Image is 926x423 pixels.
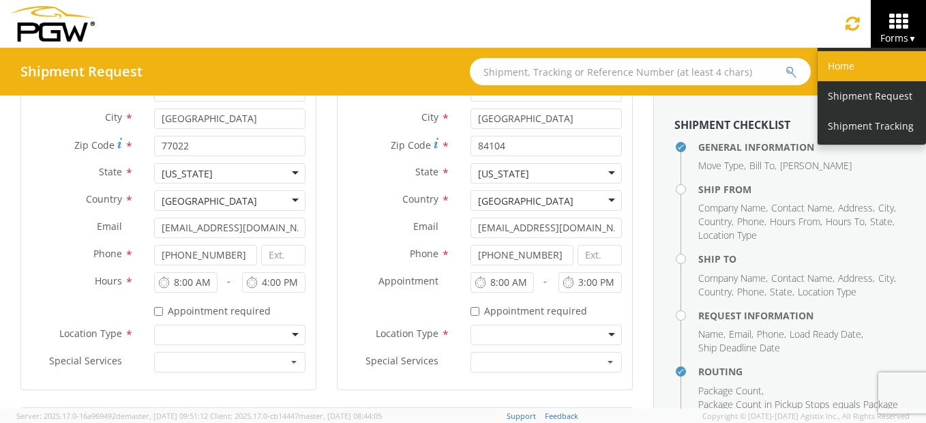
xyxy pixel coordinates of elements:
[749,159,777,173] li: ,
[698,272,768,285] li: ,
[16,411,208,421] span: Server: 2025.17.0-16a969492de
[698,229,757,242] span: Location Type
[299,411,382,421] span: master, [DATE] 08:44:05
[162,194,257,208] div: [GEOGRAPHIC_DATA]
[729,327,753,341] li: ,
[870,215,893,228] span: State
[698,327,726,341] li: ,
[838,201,873,214] span: Address
[402,192,438,205] span: Country
[770,215,822,229] li: ,
[771,201,835,215] li: ,
[227,274,230,287] span: -
[105,111,122,123] span: City
[698,159,744,172] span: Move Type
[97,220,122,233] span: Email
[20,64,143,79] h4: Shipment Request
[415,165,438,178] span: State
[790,327,861,340] span: Load Ready Date
[818,51,926,81] a: Home
[478,194,573,208] div: [GEOGRAPHIC_DATA]
[737,215,764,228] span: Phone
[878,201,894,214] span: City
[698,254,906,264] h4: Ship To
[154,307,163,316] input: Appointment required
[10,6,95,42] img: pgw-form-logo-1aaa8060b1cc70fad034.png
[771,272,833,285] span: Contact Name
[471,302,590,318] label: Appointment required
[378,274,438,287] span: Appointment
[698,201,768,215] li: ,
[674,117,790,132] strong: Shipment Checklist
[376,327,438,340] span: Location Type
[210,411,382,421] span: Client: 2025.17.0-cb14447
[162,167,213,181] div: [US_STATE]
[838,272,873,285] span: Address
[698,215,732,228] span: Country
[698,366,906,377] h4: Routing
[737,215,766,229] li: ,
[838,201,875,215] li: ,
[757,327,786,341] li: ,
[737,285,764,298] span: Phone
[698,184,906,194] h4: Ship From
[413,220,438,233] span: Email
[698,201,766,214] span: Company Name
[780,159,852,172] span: [PERSON_NAME]
[543,274,547,287] span: -
[698,272,766,285] span: Company Name
[698,341,780,354] span: Ship Deadline Date
[908,33,916,44] span: ▼
[771,272,835,285] li: ,
[878,201,896,215] li: ,
[790,327,863,341] li: ,
[798,285,856,298] span: Location Type
[698,285,734,299] li: ,
[878,272,894,285] span: City
[471,307,479,316] input: Appointment required
[93,247,122,260] span: Phone
[470,58,811,85] input: Shipment, Tracking or Reference Number (at least 4 chars)
[771,201,833,214] span: Contact Name
[261,245,305,265] input: Ext.
[698,384,764,398] li: ,
[507,411,536,421] a: Support
[698,285,732,298] span: Country
[749,159,775,172] span: Bill To
[95,274,122,287] span: Hours
[74,138,115,151] span: Zip Code
[99,165,122,178] span: State
[818,81,926,111] a: Shipment Request
[410,247,438,260] span: Phone
[698,142,906,152] h4: General Information
[698,384,762,397] span: Package Count
[698,310,906,321] h4: Request Information
[838,272,875,285] li: ,
[421,111,438,123] span: City
[154,302,273,318] label: Appointment required
[737,285,766,299] li: ,
[59,327,122,340] span: Location Type
[818,111,926,141] a: Shipment Tracking
[770,285,792,298] span: State
[770,285,794,299] li: ,
[365,354,438,367] span: Special Services
[702,411,910,422] span: Copyright © [DATE]-[DATE] Agistix Inc., All Rights Reserved
[826,215,867,229] li: ,
[770,215,820,228] span: Hours From
[880,31,916,44] span: Forms
[878,272,896,285] li: ,
[545,411,578,421] a: Feedback
[826,215,865,228] span: Hours To
[698,159,746,173] li: ,
[49,354,122,367] span: Special Services
[870,215,895,229] li: ,
[478,167,529,181] div: [US_STATE]
[757,327,784,340] span: Phone
[729,327,751,340] span: Email
[578,245,622,265] input: Ext.
[698,327,723,340] span: Name
[391,138,431,151] span: Zip Code
[698,215,734,229] li: ,
[125,411,208,421] span: master, [DATE] 09:51:12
